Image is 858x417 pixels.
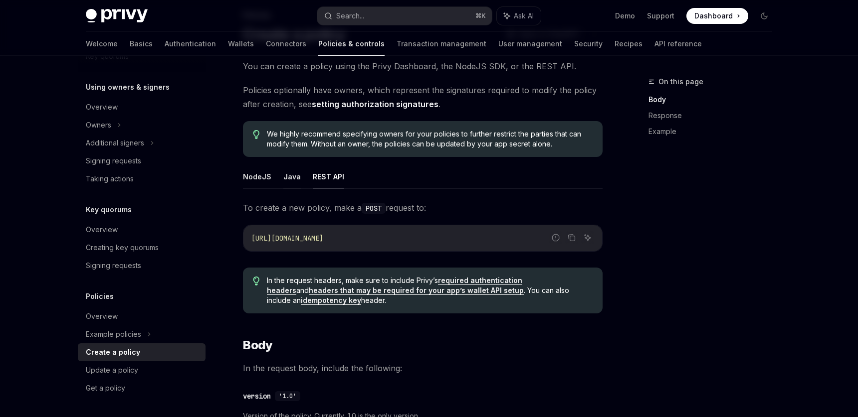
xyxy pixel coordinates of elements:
[565,231,578,244] button: Copy the contents from the code block
[228,32,254,56] a: Wallets
[243,338,273,352] strong: Body
[86,346,140,358] div: Create a policy
[648,92,780,108] a: Body
[312,99,438,110] a: setting authorization signatures
[397,32,486,56] a: Transaction management
[318,32,385,56] a: Policies & controls
[574,32,603,56] a: Security
[78,379,206,397] a: Get a policy
[243,83,603,111] span: Policies optionally have owners, which represent the signatures required to modify the policy aft...
[86,290,114,302] h5: Policies
[253,130,260,139] svg: Tip
[654,32,702,56] a: API reference
[86,173,134,185] div: Taking actions
[615,32,643,56] a: Recipes
[86,101,118,113] div: Overview
[266,32,306,56] a: Connectors
[78,361,206,379] a: Update a policy
[251,234,323,243] span: [URL][DOMAIN_NAME]
[267,129,593,149] span: We highly recommend specifying owners for your policies to further restrict the parties that can ...
[694,11,733,21] span: Dashboard
[243,165,271,188] button: NodeJS
[581,231,594,244] button: Ask AI
[165,32,216,56] a: Authentication
[658,76,703,88] span: On this page
[301,296,361,305] a: idempotency key
[756,8,772,24] button: Toggle dark mode
[78,239,206,257] a: Creating key quorums
[253,277,260,285] svg: Tip
[78,221,206,239] a: Overview
[362,203,386,214] code: POST
[86,328,141,340] div: Example policies
[86,242,159,254] div: Creating key quorums
[243,59,603,73] span: You can create a policy using the Privy Dashboard, the NodeJS SDK, or the REST API.
[647,11,674,21] a: Support
[86,204,132,216] h5: Key quorums
[283,165,301,188] button: Java
[648,124,780,139] a: Example
[313,165,344,188] button: REST API
[615,11,635,21] a: Demo
[78,257,206,275] a: Signing requests
[86,260,141,272] div: Signing requests
[78,170,206,188] a: Taking actions
[86,32,118,56] a: Welcome
[86,9,148,23] img: dark logo
[86,224,118,236] div: Overview
[686,8,748,24] a: Dashboard
[86,382,125,394] div: Get a policy
[78,98,206,116] a: Overview
[317,7,492,25] button: Search...⌘K
[86,364,138,376] div: Update a policy
[648,108,780,124] a: Response
[130,32,153,56] a: Basics
[243,201,603,215] span: To create a new policy, make a request to:
[86,137,144,149] div: Additional signers
[86,155,141,167] div: Signing requests
[498,32,562,56] a: User management
[243,391,271,401] div: version
[78,152,206,170] a: Signing requests
[336,10,364,22] div: Search...
[78,307,206,325] a: Overview
[86,81,170,93] h5: Using owners & signers
[86,119,111,131] div: Owners
[514,11,534,21] span: Ask AI
[78,343,206,361] a: Create a policy
[475,12,486,20] span: ⌘ K
[497,7,541,25] button: Ask AI
[267,276,593,305] span: In the request headers, make sure to include Privy’s and . You can also include an header.
[86,310,118,322] div: Overview
[279,392,296,400] span: '1.0'
[243,361,603,375] span: In the request body, include the following:
[309,286,524,295] a: headers that may be required for your app’s wallet API setup
[549,231,562,244] button: Report incorrect code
